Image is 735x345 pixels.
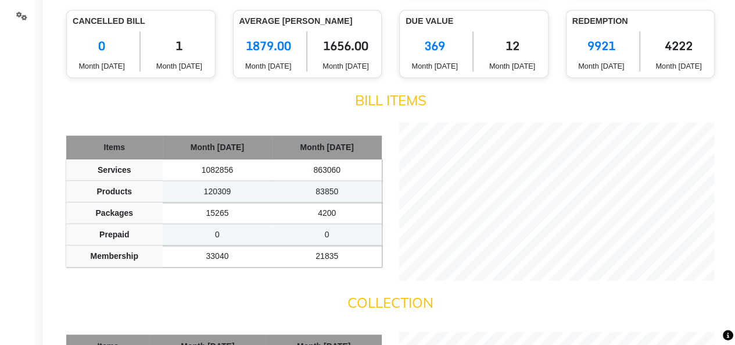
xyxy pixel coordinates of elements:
span: 1 [149,31,209,61]
span: 12 [482,31,542,61]
span: Month [DATE] [406,61,464,72]
span: Month [DATE] [572,61,630,72]
h6: Cancelled Bill [73,16,209,26]
td: 120309 [163,181,273,202]
h6: Average [PERSON_NAME] [239,16,376,26]
span: Month [DATE] [316,61,375,72]
span: Month [DATE] [649,61,708,72]
span: 1879.00 [239,31,297,61]
td: 863060 [272,159,382,181]
span: Month [DATE] [149,61,209,72]
h6: Redemption [572,16,709,26]
span: Month [DATE] [239,61,297,72]
td: 1082856 [163,159,273,181]
td: 4200 [272,202,382,224]
h4: Collection [66,294,715,311]
td: 15265 [163,202,273,224]
span: 4222 [649,31,708,61]
td: Packages [66,202,163,224]
td: Membership [66,246,163,267]
td: 21835 [272,246,382,267]
td: 0 [272,224,382,246]
span: Month [DATE] [73,61,131,72]
td: 0 [163,224,273,246]
span: Month [DATE] [482,61,542,72]
td: Products [66,181,163,202]
h6: Due Value [406,16,542,26]
td: 33040 [163,246,273,267]
th: Month [DATE] [163,136,273,159]
span: 9921 [572,31,630,61]
td: 83850 [272,181,382,202]
td: Prepaid [66,224,163,246]
th: Month [DATE] [272,136,382,159]
span: 0 [73,31,131,61]
td: Services [66,159,163,181]
span: 369 [406,31,464,61]
th: Items [66,136,163,159]
h4: Bill Items [66,92,715,109]
span: 1656.00 [316,31,375,61]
